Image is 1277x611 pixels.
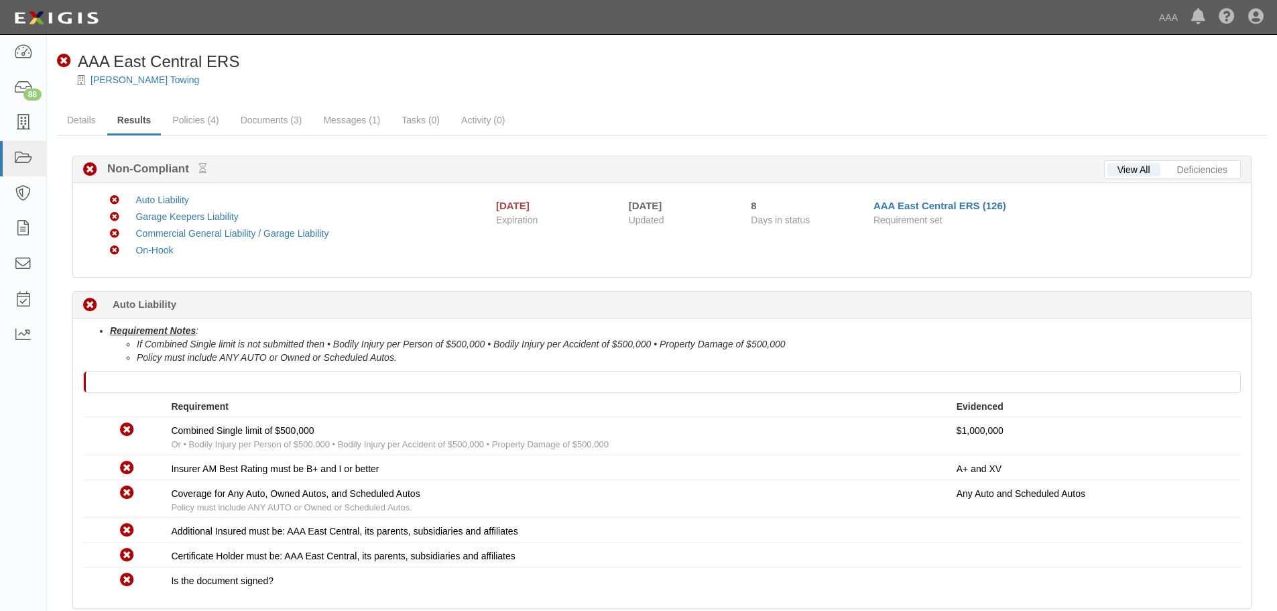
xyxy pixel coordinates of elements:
[171,526,518,537] span: Additional Insured must be: AAA East Central, its parents, subsidiaries and affiliates
[957,401,1004,412] strong: Evidenced
[120,549,134,563] i: Non-Compliant
[171,502,412,512] span: Policy must include ANY AUTO or Owned or Scheduled Autos.
[496,213,619,227] span: Expiration
[957,424,1231,437] p: $1,000,000
[629,215,664,225] span: Updated
[391,107,450,133] a: Tasks (0)
[1152,4,1184,31] a: AAA
[199,163,206,174] small: Pending Review
[57,50,239,73] div: AAA East Central ERS
[1107,163,1160,176] a: View All
[110,213,119,222] i: Non-Compliant
[57,107,106,133] a: Details
[120,486,134,500] i: Non-Compliant
[873,200,1006,211] a: AAA East Central ERS (126)
[57,54,71,68] i: Non-Compliant
[171,439,608,449] span: Or • Bodily Injury per Person of $500,000 • Bodily Injury per Accident of $500,000 • Property Dam...
[135,245,173,256] a: On-Hook
[110,196,119,205] i: Non-Compliant
[110,325,196,336] u: Requirement Notes
[83,298,97,313] i: Non-Compliant 8 days (since 09/07/2025)
[171,551,515,561] span: Certificate Holder must be: AAA East Central, its parents, subsidiaries and affiliates
[137,351,1241,364] li: Policy must include ANY AUTO or Owned or Scheduled Autos.
[751,215,810,225] span: Days in status
[135,228,328,239] a: Commercial General Liability / Garage Liability
[137,337,1241,351] li: If Combined Single limit is not submitted then • Bodily Injury per Person of $500,000 • Bodily In...
[496,199,530,213] div: [DATE]
[113,297,176,311] b: Auto Liability
[313,107,390,133] a: Messages (1)
[231,107,312,133] a: Documents (3)
[1219,9,1235,25] i: Help Center - Complianz
[110,229,119,239] i: Non-Compliant
[751,199,863,213] div: Since 09/07/2025
[171,575,273,586] span: Is the document signed?
[10,6,103,30] img: logo-5460c22ac91f19d4615b14bd174203de0afe785f0fc80cf4dbbc73dc1793850b.png
[957,462,1231,476] p: A+ and XV
[135,211,238,222] a: Garage Keepers Liability
[110,246,119,256] i: Non-Compliant
[873,215,942,225] span: Requirement set
[1167,163,1237,176] a: Deficiencies
[629,199,731,213] div: [DATE]
[97,161,206,177] b: Non-Compliant
[957,487,1231,500] p: Any Auto and Scheduled Autos
[90,74,199,85] a: [PERSON_NAME] Towing
[120,524,134,538] i: Non-Compliant
[171,463,379,474] span: Insurer AM Best Rating must be B+ and I or better
[107,107,162,135] a: Results
[171,425,314,436] span: Combined Single limit of $500,000
[83,163,97,177] i: Non-Compliant
[120,461,134,476] i: Non-Compliant
[110,324,1241,364] li: :
[171,401,229,412] strong: Requirement
[120,423,134,437] i: Non-Compliant
[120,573,134,588] i: Non-Compliant
[78,52,239,70] span: AAA East Central ERS
[23,89,42,101] div: 88
[171,488,420,499] span: Coverage for Any Auto, Owned Autos, and Scheduled Autos
[162,107,229,133] a: Policies (4)
[135,195,188,205] a: Auto Liability
[451,107,515,133] a: Activity (0)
